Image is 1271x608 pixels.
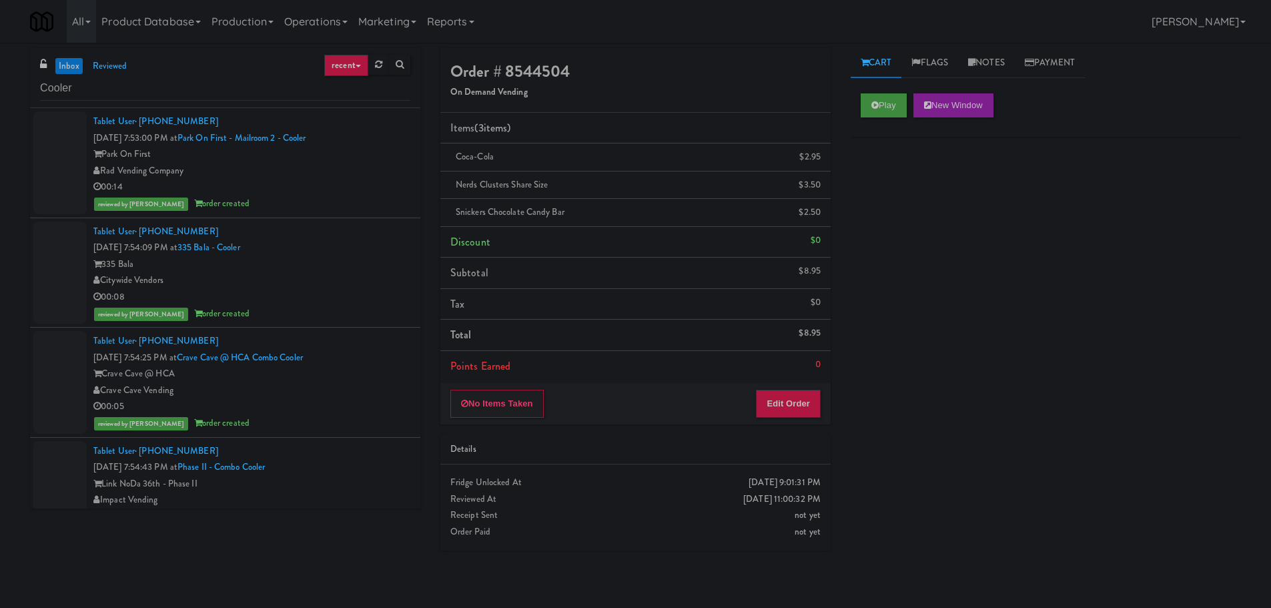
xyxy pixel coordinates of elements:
[93,272,410,289] div: Citywide Vendors
[450,327,472,342] span: Total
[795,525,821,538] span: not yet
[89,58,131,75] a: reviewed
[55,58,83,75] a: inbox
[811,232,821,249] div: $0
[177,461,265,473] a: Phase II - Combo Cooler
[450,87,821,97] h5: On Demand Vending
[450,524,821,541] div: Order Paid
[450,358,510,374] span: Points Earned
[194,307,250,320] span: order created
[93,225,218,238] a: Tablet User· [PHONE_NUMBER]
[93,382,410,399] div: Crave Cave Vending
[177,241,240,254] a: 335 Bala - Cooler
[93,115,218,127] a: Tablet User· [PHONE_NUMBER]
[93,256,410,273] div: 335 Bala
[93,398,410,415] div: 00:05
[799,177,821,194] div: $3.50
[456,150,494,163] span: Coca-Cola
[795,509,821,521] span: not yet
[177,131,306,144] a: Park on First - Mailroom 2 - Cooler
[94,198,188,211] span: reviewed by [PERSON_NAME]
[94,308,188,321] span: reviewed by [PERSON_NAME]
[93,492,410,509] div: Impact Vending
[93,444,218,457] a: Tablet User· [PHONE_NUMBER]
[93,179,410,196] div: 00:14
[30,108,420,218] li: Tablet User· [PHONE_NUMBER][DATE] 7:53:00 PM atPark on First - Mailroom 2 - CoolerPark On FirstRa...
[450,441,821,458] div: Details
[901,48,958,78] a: Flags
[861,93,907,117] button: Play
[450,265,488,280] span: Subtotal
[811,294,821,311] div: $0
[815,356,821,373] div: 0
[913,93,993,117] button: New Window
[30,218,420,328] li: Tablet User· [PHONE_NUMBER][DATE] 7:54:09 PM at335 Bala - Cooler335 BalaCitywide Vendors00:08revi...
[450,390,544,418] button: No Items Taken
[30,438,420,548] li: Tablet User· [PHONE_NUMBER][DATE] 7:54:43 PM atPhase II - Combo CoolerLink NoDa 36th - Phase IIIm...
[93,131,177,144] span: [DATE] 7:53:00 PM at
[94,417,188,430] span: reviewed by [PERSON_NAME]
[799,204,821,221] div: $2.50
[799,325,821,342] div: $8.95
[450,234,490,250] span: Discount
[194,416,250,429] span: order created
[135,115,218,127] span: · [PHONE_NUMBER]
[1015,48,1086,78] a: Payment
[40,76,410,101] input: Search vision orders
[450,120,510,135] span: Items
[135,444,218,457] span: · [PHONE_NUMBER]
[799,263,821,280] div: $8.95
[743,491,821,508] div: [DATE] 11:00:32 PM
[756,390,821,418] button: Edit Order
[851,48,902,78] a: Cart
[93,146,410,163] div: Park On First
[93,351,177,364] span: [DATE] 7:54:25 PM at
[958,48,1015,78] a: Notes
[194,197,250,210] span: order created
[177,351,303,364] a: Crave Cave @ HCA Combo Cooler
[450,63,821,80] h4: Order # 8544504
[93,366,410,382] div: Crave Cave @ HCA
[474,120,510,135] span: (3 )
[30,10,53,33] img: Micromart
[93,289,410,306] div: 00:08
[484,120,508,135] ng-pluralize: items
[450,296,464,312] span: Tax
[456,206,564,218] span: Snickers Chocolate Candy Bar
[93,163,410,180] div: Rad Vending Company
[93,241,177,254] span: [DATE] 7:54:09 PM at
[456,178,548,191] span: Nerds Clusters Share Size
[30,328,420,438] li: Tablet User· [PHONE_NUMBER][DATE] 7:54:25 PM atCrave Cave @ HCA Combo CoolerCrave Cave @ HCACrave...
[135,225,218,238] span: · [PHONE_NUMBER]
[135,334,218,347] span: · [PHONE_NUMBER]
[749,475,821,491] div: [DATE] 9:01:31 PM
[324,55,368,76] a: recent
[799,149,821,166] div: $2.95
[93,476,410,493] div: Link NoDa 36th - Phase II
[93,334,218,347] a: Tablet User· [PHONE_NUMBER]
[450,475,821,491] div: Fridge Unlocked At
[450,507,821,524] div: Receipt Sent
[450,491,821,508] div: Reviewed At
[93,461,177,473] span: [DATE] 7:54:43 PM at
